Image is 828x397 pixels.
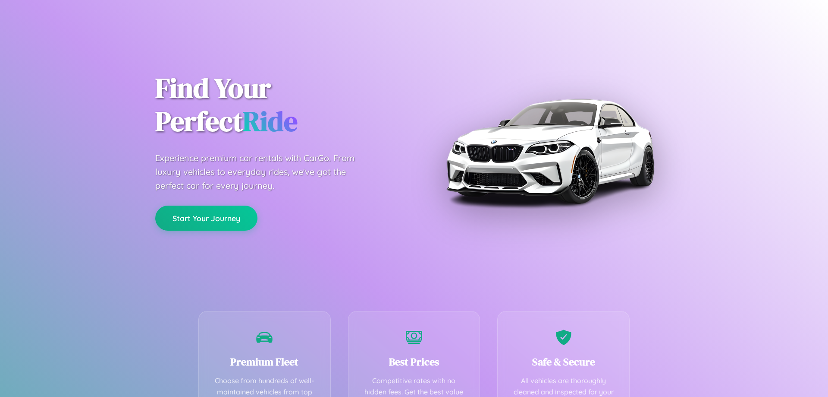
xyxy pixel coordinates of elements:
[155,151,371,193] p: Experience premium car rentals with CarGo. From luxury vehicles to everyday rides, we've got the ...
[511,355,616,369] h3: Safe & Secure
[243,102,298,140] span: Ride
[155,206,257,231] button: Start Your Journey
[212,355,317,369] h3: Premium Fleet
[155,72,401,138] h1: Find Your Perfect
[361,355,467,369] h3: Best Prices
[442,43,658,259] img: Premium BMW car rental vehicle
